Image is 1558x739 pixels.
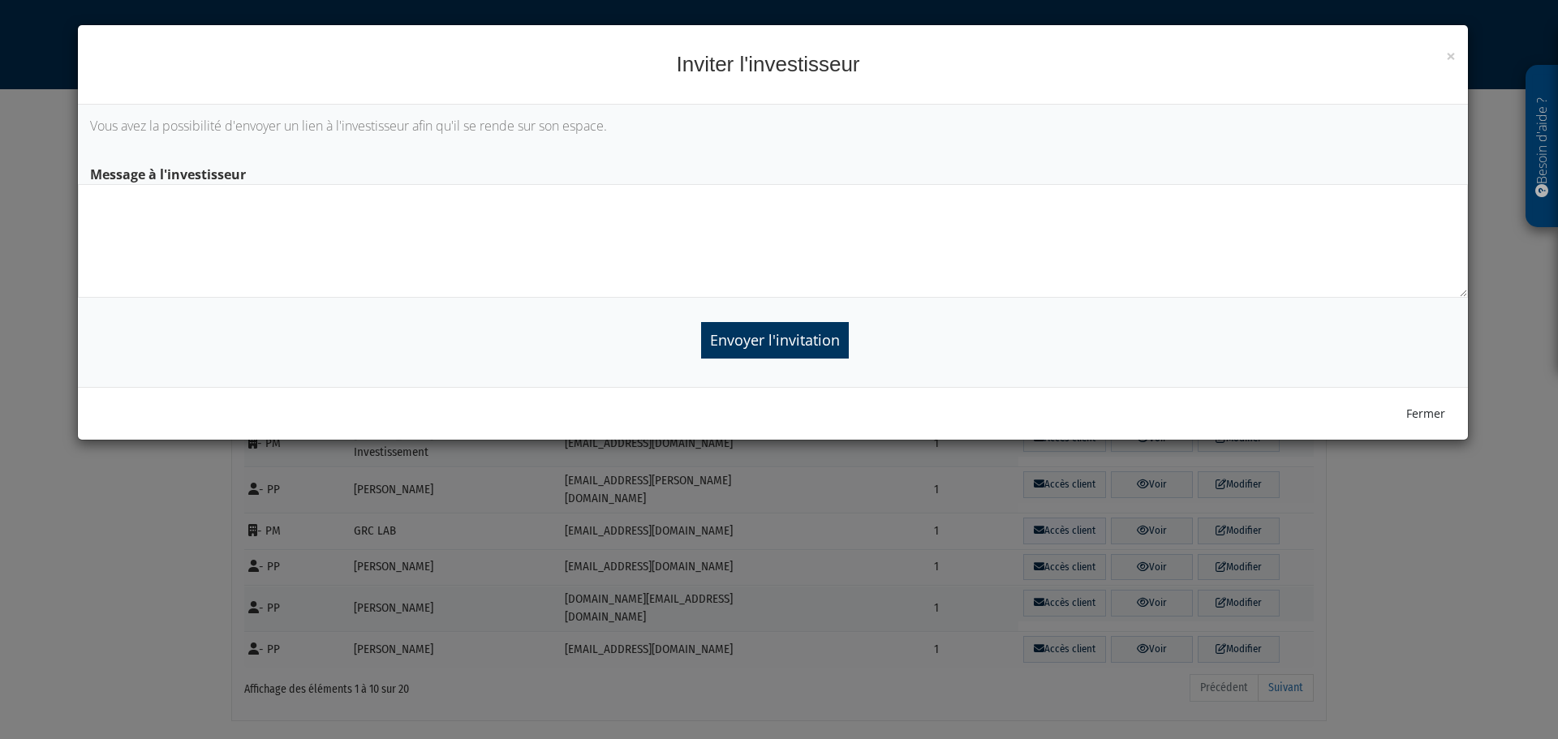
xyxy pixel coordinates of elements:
[1396,400,1456,428] button: Fermer
[90,49,1456,79] h4: Inviter l'investisseur
[78,160,1468,184] label: Message à l'investisseur
[90,117,1456,135] p: Vous avez la possibilité d'envoyer un lien à l'investisseur afin qu'il se rende sur son espace.
[1446,45,1456,67] span: ×
[701,322,849,359] input: Envoyer l'invitation
[1533,74,1552,220] p: Besoin d'aide ?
